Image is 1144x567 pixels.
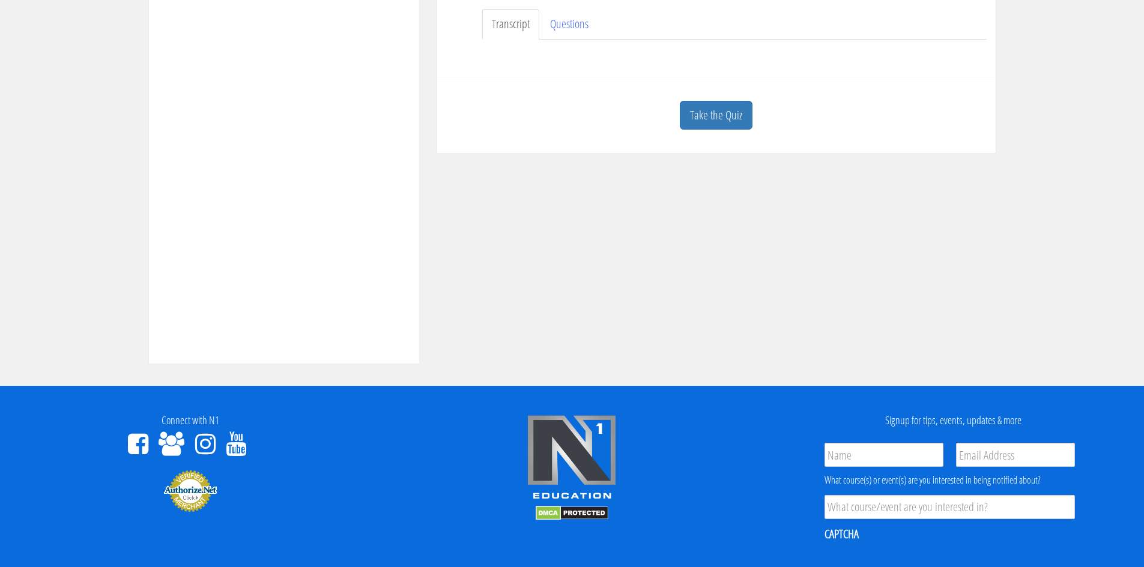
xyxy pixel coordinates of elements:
label: CAPTCHA [825,526,859,542]
input: What course/event are you interested in? [825,495,1075,519]
h4: Connect with N1 [9,415,372,427]
img: Authorize.Net Merchant - Click to Verify [163,469,217,512]
h4: Signup for tips, events, updates & more [772,415,1135,427]
input: Email Address [956,443,1075,467]
input: Name [825,443,943,467]
a: Take the Quiz [680,101,752,130]
img: n1-edu-logo [527,415,617,503]
div: What course(s) or event(s) are you interested in being notified about? [825,473,1075,487]
a: Questions [540,9,598,40]
img: DMCA.com Protection Status [536,506,608,520]
a: Transcript [482,9,539,40]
